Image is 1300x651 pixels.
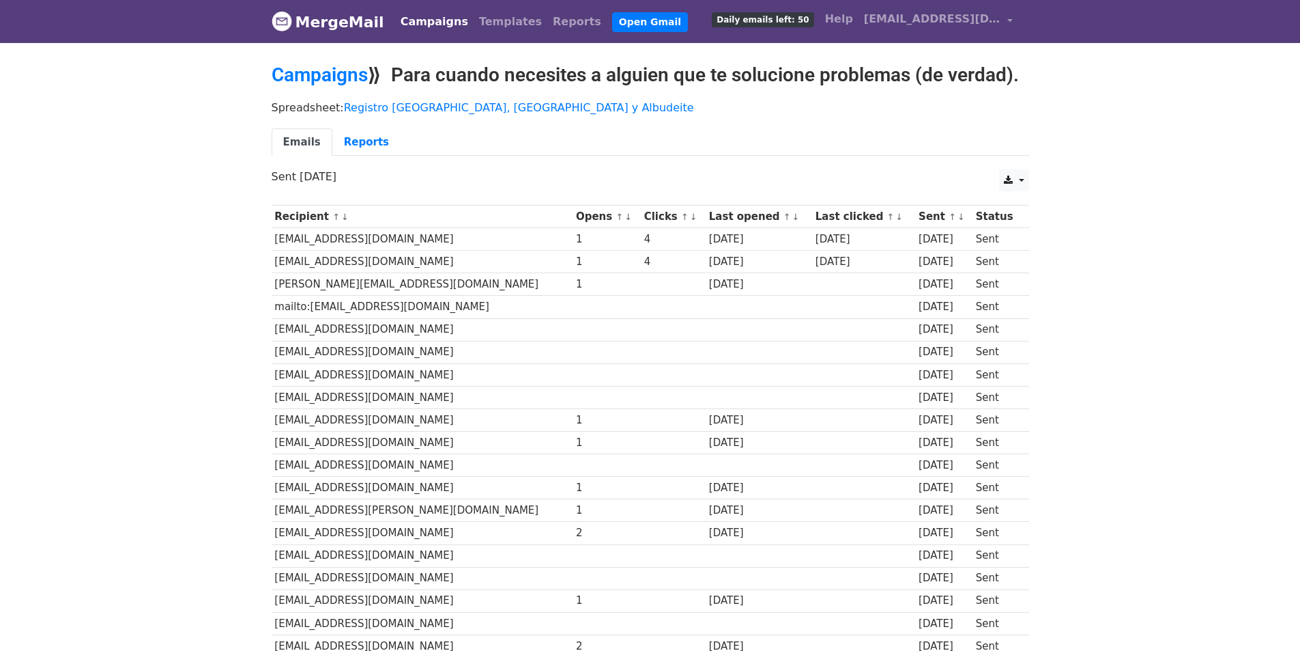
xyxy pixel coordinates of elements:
[641,206,706,228] th: Clicks
[272,8,384,36] a: MergeMail
[972,544,1022,567] td: Sent
[919,344,969,360] div: [DATE]
[709,277,809,292] div: [DATE]
[895,212,903,222] a: ↓
[576,503,637,518] div: 1
[919,548,969,564] div: [DATE]
[709,503,809,518] div: [DATE]
[919,413,969,428] div: [DATE]
[919,232,969,247] div: [DATE]
[919,593,969,609] div: [DATE]
[272,169,1029,184] p: Sent [DATE]
[272,408,573,431] td: [EMAIL_ADDRESS][DOMAIN_NAME]
[972,273,1022,296] td: Sent
[272,499,573,522] td: [EMAIL_ADDRESS][PERSON_NAME][DOMAIN_NAME]
[344,101,694,114] a: Registro [GEOGRAPHIC_DATA], [GEOGRAPHIC_DATA] y Albudeite
[972,341,1022,363] td: Sent
[957,212,965,222] a: ↓
[576,593,637,609] div: 1
[972,296,1022,318] td: Sent
[706,5,819,33] a: Daily emails left: 50
[972,386,1022,408] td: Sent
[272,11,292,31] img: MergeMail logo
[272,590,573,612] td: [EMAIL_ADDRESS][DOMAIN_NAME]
[858,5,1018,38] a: [EMAIL_ADDRESS][DOMAIN_NAME]
[887,212,895,222] a: ↑
[709,254,809,270] div: [DATE]
[616,212,623,222] a: ↑
[972,432,1022,454] td: Sent
[815,232,912,247] div: [DATE]
[972,612,1022,635] td: Sent
[919,616,969,632] div: [DATE]
[576,232,637,247] div: 1
[919,525,969,541] div: [DATE]
[706,206,812,228] th: Last opened
[395,8,474,36] a: Campaigns
[272,612,573,635] td: [EMAIL_ADDRESS][DOMAIN_NAME]
[612,12,688,32] a: Open Gmail
[644,254,702,270] div: 4
[972,567,1022,590] td: Sent
[972,590,1022,612] td: Sent
[709,435,809,451] div: [DATE]
[792,212,800,222] a: ↓
[972,206,1022,228] th: Status
[272,386,573,408] td: [EMAIL_ADDRESS][DOMAIN_NAME]
[624,212,632,222] a: ↓
[815,254,912,270] div: [DATE]
[709,525,809,541] div: [DATE]
[644,232,702,247] div: 4
[812,206,915,228] th: Last clicked
[919,480,969,496] div: [DATE]
[576,480,637,496] div: 1
[272,318,573,341] td: [EMAIL_ADDRESS][DOMAIN_NAME]
[709,593,809,609] div: [DATE]
[576,277,637,292] div: 1
[919,503,969,518] div: [DATE]
[272,454,573,477] td: [EMAIL_ADDRESS][DOMAIN_NAME]
[972,363,1022,386] td: Sent
[332,128,401,156] a: Reports
[712,12,813,27] span: Daily emails left: 50
[919,254,969,270] div: [DATE]
[272,206,573,228] th: Recipient
[972,251,1022,273] td: Sent
[272,477,573,499] td: [EMAIL_ADDRESS][DOMAIN_NAME]
[919,570,969,586] div: [DATE]
[972,318,1022,341] td: Sent
[332,212,340,222] a: ↑
[341,212,349,222] a: ↓
[972,408,1022,431] td: Sent
[272,567,573,590] td: [EMAIL_ADDRESS][DOMAIN_NAME]
[272,341,573,363] td: [EMAIL_ADDRESS][DOMAIN_NAME]
[474,8,547,36] a: Templates
[272,544,573,567] td: [EMAIL_ADDRESS][DOMAIN_NAME]
[919,299,969,315] div: [DATE]
[915,206,972,228] th: Sent
[919,277,969,292] div: [DATE]
[272,64,1029,87] h2: ⟫ Para cuando necesites a alguien que te solucione problemas (de verdad).
[864,11,1000,27] span: [EMAIL_ADDRESS][DOMAIN_NAME]
[272,228,573,251] td: [EMAIL_ADDRESS][DOMAIN_NAME]
[919,435,969,451] div: [DATE]
[972,454,1022,477] td: Sent
[919,368,969,383] div: [DATE]
[576,435,637,451] div: 1
[272,296,573,318] td: mailto:[EMAIL_ADDRESS][DOMAIN_NAME]
[820,5,858,33] a: Help
[919,322,969,337] div: [DATE]
[972,522,1022,544] td: Sent
[272,522,573,544] td: [EMAIL_ADDRESS][DOMAIN_NAME]
[272,273,573,296] td: [PERSON_NAME][EMAIL_ADDRESS][DOMAIN_NAME]
[576,525,637,541] div: 2
[576,413,637,428] div: 1
[709,480,809,496] div: [DATE]
[576,254,637,270] div: 1
[783,212,791,222] a: ↑
[972,477,1022,499] td: Sent
[681,212,689,222] a: ↑
[272,432,573,454] td: [EMAIL_ADDRESS][DOMAIN_NAME]
[547,8,607,36] a: Reports
[972,228,1022,251] td: Sent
